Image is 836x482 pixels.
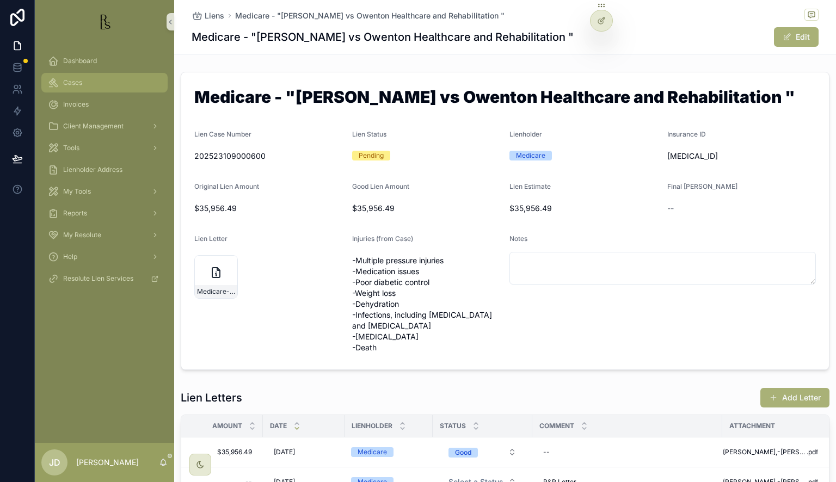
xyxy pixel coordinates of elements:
span: Lien Status [352,130,386,138]
span: Insurance ID [667,130,706,138]
a: $35,956.49 [194,443,256,461]
p: [PERSON_NAME] [76,457,139,468]
a: My Resolute [41,225,168,245]
div: -- [543,448,550,456]
span: Lienholder Address [63,165,122,174]
span: Lien Estimate [509,182,551,190]
span: $35,956.49 [352,203,501,214]
a: Lienholder Address [41,160,168,180]
a: -- [539,443,716,461]
span: Original Lien Amount [194,182,259,190]
span: $35,956.49 [194,203,343,214]
span: Lienholder [509,130,542,138]
a: Tools [41,138,168,158]
span: Lien Letter [194,234,228,243]
a: Help [41,247,168,267]
button: Select Button [440,442,525,462]
span: My Resolute [63,231,101,239]
span: Cases [63,78,82,87]
span: Injuries (from Case) [352,234,413,243]
a: Select Button [439,442,526,462]
span: Status [440,422,466,430]
button: Add Letter [760,388,829,407]
a: Medicare [351,447,426,457]
span: Invoices [63,100,89,109]
span: Help [63,252,77,261]
span: Resolute Lien Services [63,274,133,283]
img: App logo [96,13,113,30]
span: Attachment [729,422,775,430]
span: Lienholder [352,422,392,430]
span: Reports [63,209,87,218]
a: Liens [192,10,224,21]
span: -- [667,203,674,214]
h1: Medicare - "[PERSON_NAME] vs Owenton Healthcare and Rehabilitation " [194,89,816,109]
a: Cases [41,73,168,92]
span: Date [270,422,287,430]
span: [DATE] [274,448,295,456]
button: Edit [774,27,819,47]
div: Pending [359,151,384,160]
span: JD [49,456,60,469]
span: Good Lien Amount [352,182,409,190]
a: Invoices [41,95,168,114]
div: Medicare [516,151,545,160]
h1: Medicare - "[PERSON_NAME] vs Owenton Healthcare and Rehabilitation " [192,29,574,45]
a: Resolute Lien Services [41,269,168,288]
span: $35,956.49 [509,203,659,214]
span: [PERSON_NAME],-[PERSON_NAME]---from-Medicare-lien-CPL-09-02-25 [723,448,807,456]
span: Dashboard [63,57,97,65]
span: [MEDICAL_ID] [667,151,816,162]
span: Medicare-initial-lien-request-08-19-2025 [197,287,235,296]
a: [DATE] [269,443,338,461]
span: .pdf [807,448,818,456]
span: My Tools [63,187,91,196]
div: scrollable content [35,44,174,302]
span: -Multiple pressure injuries -Medication issues -Poor diabetic control -Weight loss -Dehydration -... [352,255,501,353]
span: Lien Case Number [194,130,251,138]
h1: Lien Letters [181,390,242,405]
a: My Tools [41,182,168,201]
div: Medicare [358,447,387,457]
span: $35,956.49 [199,448,252,456]
span: Liens [205,10,224,21]
span: Client Management [63,122,124,131]
a: Reports [41,203,168,223]
span: Notes [509,234,527,243]
a: Medicare - "[PERSON_NAME] vs Owenton Healthcare and Rehabilitation " [235,10,505,21]
span: Comment [539,422,574,430]
span: Tools [63,144,79,152]
div: Good [455,448,471,458]
a: Dashboard [41,51,168,71]
a: [PERSON_NAME],-[PERSON_NAME]---from-Medicare-lien-CPL-09-02-25.pdf [723,448,818,456]
span: Amount [212,422,242,430]
a: Client Management [41,116,168,136]
span: 202523109000600 [194,151,343,162]
span: Final [PERSON_NAME] [667,182,737,190]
